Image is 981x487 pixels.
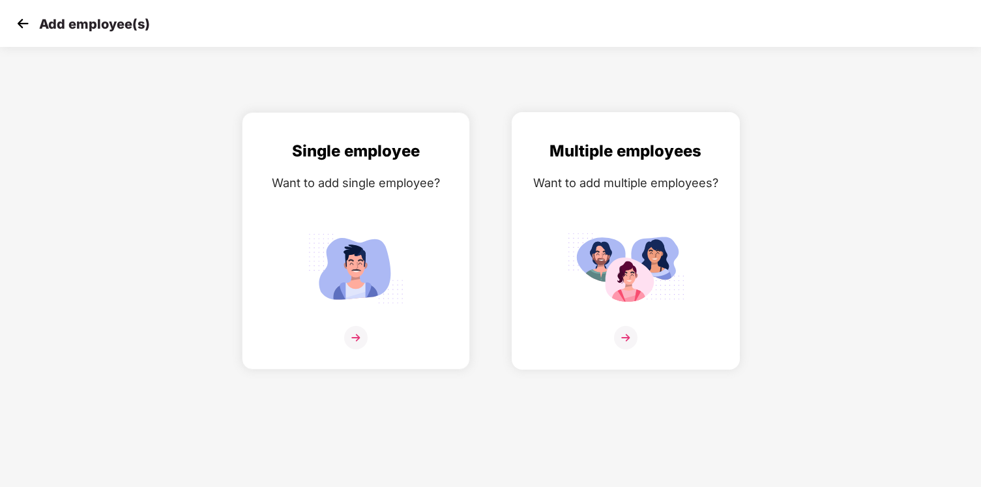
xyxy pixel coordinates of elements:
img: svg+xml;base64,PHN2ZyB4bWxucz0iaHR0cDovL3d3dy53My5vcmcvMjAwMC9zdmciIGlkPSJNdWx0aXBsZV9lbXBsb3llZS... [567,228,684,309]
img: svg+xml;base64,PHN2ZyB4bWxucz0iaHR0cDovL3d3dy53My5vcmcvMjAwMC9zdmciIHdpZHRoPSIzMCIgaGVpZ2h0PSIzMC... [13,14,33,33]
div: Single employee [256,139,456,164]
img: svg+xml;base64,PHN2ZyB4bWxucz0iaHR0cDovL3d3dy53My5vcmcvMjAwMC9zdmciIGlkPSJTaW5nbGVfZW1wbG95ZWUiIH... [297,228,415,309]
div: Multiple employees [525,139,726,164]
div: Want to add single employee? [256,173,456,192]
div: Want to add multiple employees? [525,173,726,192]
img: svg+xml;base64,PHN2ZyB4bWxucz0iaHR0cDovL3d3dy53My5vcmcvMjAwMC9zdmciIHdpZHRoPSIzNiIgaGVpZ2h0PSIzNi... [614,326,637,349]
img: svg+xml;base64,PHN2ZyB4bWxucz0iaHR0cDovL3d3dy53My5vcmcvMjAwMC9zdmciIHdpZHRoPSIzNiIgaGVpZ2h0PSIzNi... [344,326,368,349]
p: Add employee(s) [39,16,150,32]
